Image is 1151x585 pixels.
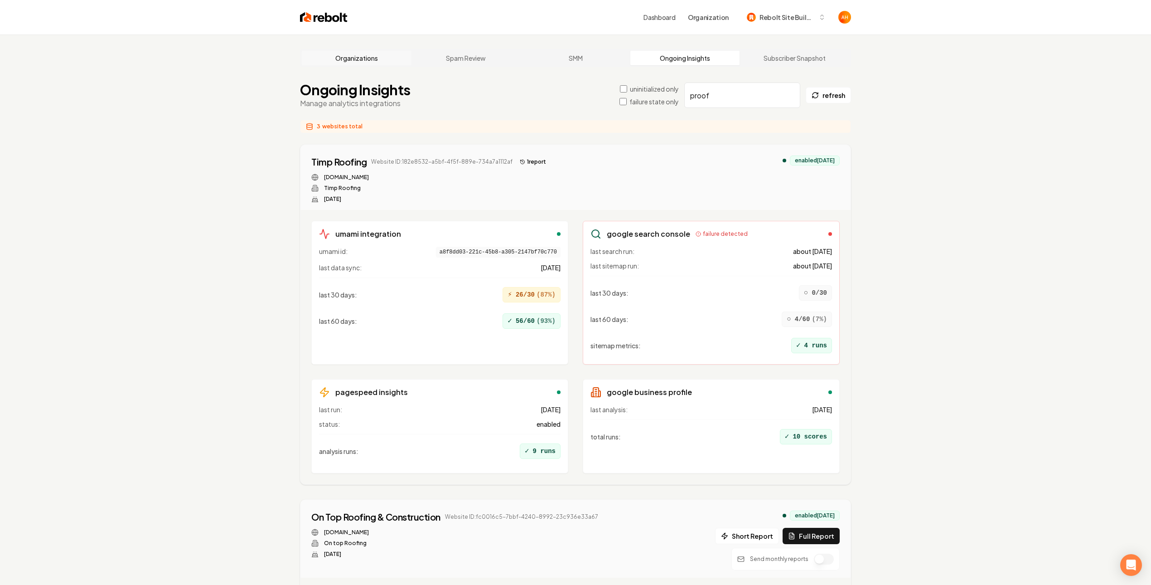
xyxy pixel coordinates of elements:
span: umami id: [319,247,348,258]
div: enabled [828,390,832,394]
span: sitemap metrics : [590,341,641,350]
h1: Ongoing Insights [300,82,410,98]
span: Website ID: 182e8532-a5bf-4f5f-889e-734a7a1112af [371,158,513,166]
a: Ongoing Insights [630,51,740,65]
div: analytics enabled [783,159,786,162]
span: [DATE] [541,263,561,272]
span: last analysis: [590,405,628,414]
span: status: [319,419,340,429]
span: analysis runs : [319,447,358,456]
img: Anthony Hurgoi [838,11,851,24]
input: Search by company name or website ID [684,83,800,108]
a: [DOMAIN_NAME] [324,529,369,536]
span: ○ [787,314,791,325]
button: refresh [806,87,851,103]
p: Manage analytics integrations [300,98,410,109]
span: Rebolt Site Builder [759,13,815,22]
div: enabled [557,390,561,394]
span: last 60 days : [319,317,357,326]
a: Spam Review [411,51,521,65]
span: last 30 days : [319,290,357,299]
div: analytics enabled [783,514,786,517]
button: 1report [516,156,550,167]
span: websites total [322,123,363,130]
button: Open user button [838,11,851,24]
span: ( 87 %) [537,290,556,299]
span: last 30 days : [590,288,629,297]
a: On Top Roofing & Construction [311,511,440,523]
div: 56/60 [503,313,561,329]
div: 26/30 [503,287,561,302]
span: about [DATE] [793,247,832,256]
span: ( 7 %) [812,315,827,324]
span: ( 93 %) [537,317,556,326]
span: ✓ [796,340,801,351]
h3: umami integration [335,229,401,239]
label: uninitialized only [630,84,679,93]
h3: google search console [607,229,690,239]
button: Full Report [783,528,840,544]
div: 0/30 [799,285,832,301]
img: Rebolt Site Builder [747,13,756,22]
span: last 60 days : [590,315,629,324]
span: ✓ [525,446,529,457]
a: [DOMAIN_NAME] [324,174,369,181]
div: Open Intercom Messenger [1120,554,1142,576]
a: Timp Roofing [311,156,367,168]
div: Website [311,529,598,536]
a: SMM [521,51,630,65]
span: 3 [317,123,320,130]
span: ✓ [785,431,789,442]
span: ○ [804,288,808,298]
a: Organizations [302,51,411,65]
div: 10 scores [780,429,832,444]
span: Website ID: fc0016c5-7bbf-4240-8992-23c936e33a67 [445,513,598,521]
span: last data sync: [319,263,362,272]
div: enabled [557,232,561,236]
span: last run: [319,405,342,414]
p: Send monthly reports [750,556,808,563]
label: failure state only [629,97,679,106]
a: Subscriber Snapshot [740,51,849,65]
div: failed [828,232,832,236]
img: Rebolt Logo [300,11,348,24]
div: 4 runs [791,338,832,353]
span: failure detected [703,230,748,238]
div: 4/60 [782,312,832,327]
a: Dashboard [643,13,675,22]
span: [DATE] [812,405,832,414]
span: a8f8dd03-221c-45b8-a305-2147bf70c770 [436,247,561,258]
span: last search run: [590,247,634,256]
span: total runs : [590,432,621,441]
h3: pagespeed insights [335,387,408,398]
div: enabled [DATE] [790,156,840,166]
div: Website [311,174,550,181]
span: last sitemap run: [590,261,639,270]
span: about [DATE] [793,261,832,270]
h3: google business profile [607,387,692,398]
button: Short Report [715,528,779,544]
div: enabled [DATE] [790,511,840,521]
span: [DATE] [541,405,561,414]
button: Organization [682,9,734,25]
span: ✓ [508,316,512,327]
span: enabled [537,419,561,429]
div: 9 runs [520,444,561,459]
span: ⚡ [508,289,512,300]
